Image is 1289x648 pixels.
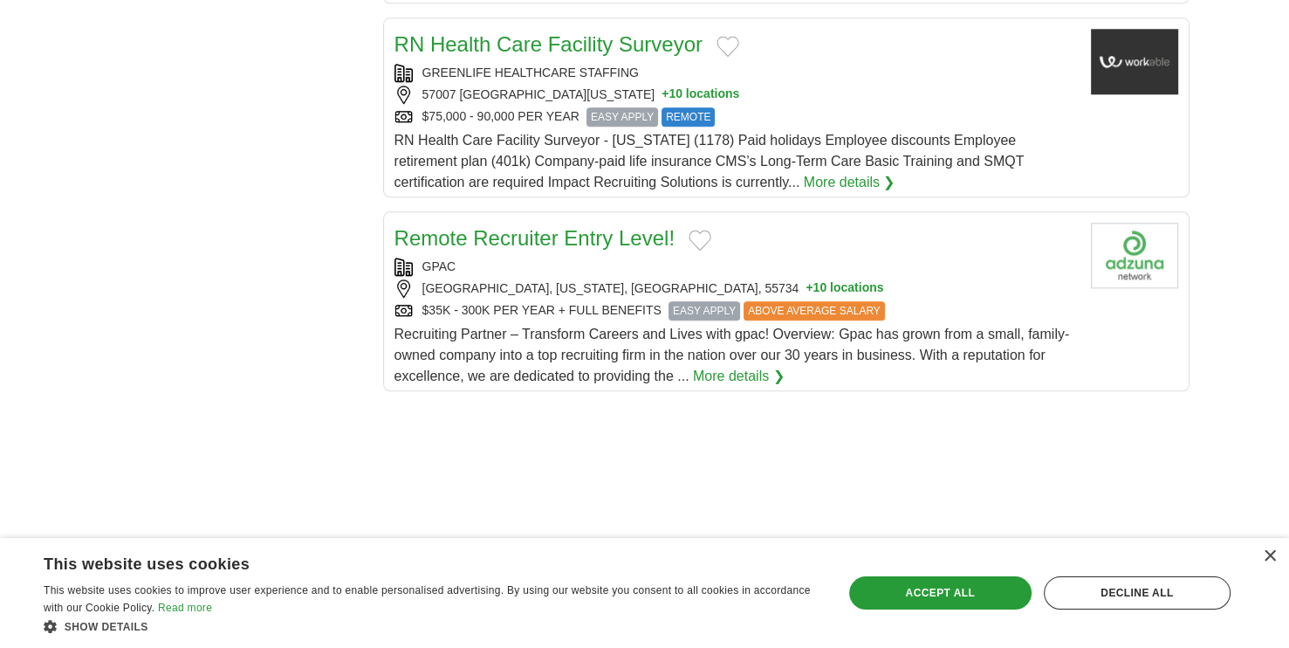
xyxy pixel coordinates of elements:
[804,172,895,193] a: More details ❯
[158,602,212,614] a: Read more, opens a new window
[806,279,812,298] span: +
[744,301,885,321] span: ABOVE AVERAGE SALARY
[44,548,776,575] div: This website uses cookies
[586,107,658,127] span: EASY APPLY
[394,327,1070,383] span: Recruiting Partner – Transform Careers and Lives with gpac! Overview: Gpac has grown from a small...
[394,279,1077,298] div: [GEOGRAPHIC_DATA], [US_STATE], [GEOGRAPHIC_DATA], 55734
[394,258,1077,276] div: GPAC
[394,107,1077,127] div: $75,000 - 90,000 PER YEAR
[65,621,148,633] span: Show details
[1091,223,1178,288] img: Company logo
[668,301,740,321] span: EASY APPLY
[662,107,715,127] span: REMOTE
[383,405,1190,583] iframe: Ads by Google
[394,86,1077,104] div: 57007 [GEOGRAPHIC_DATA][US_STATE]
[693,366,785,387] a: More details ❯
[1091,29,1178,94] img: Company logo
[394,32,703,56] a: RN Health Care Facility Surveyor
[394,133,1025,190] span: RN Health Care Facility Surveyor - [US_STATE] (1178) Paid holidays Employee discounts Employee re...
[716,36,739,57] button: Add to favorite jobs
[394,301,1077,321] div: $35K - 300K PER YEAR + FULL BENEFITS
[44,617,819,635] div: Show details
[662,86,668,104] span: +
[394,64,1077,82] div: GREENLIFE HEALTHCARE STAFFING
[849,576,1032,610] div: Accept all
[1044,576,1231,610] div: Decline all
[662,86,739,104] button: +10 locations
[689,230,711,251] button: Add to favorite jobs
[806,279,883,298] button: +10 locations
[44,584,811,614] span: This website uses cookies to improve user experience and to enable personalised advertising. By u...
[1263,550,1276,563] div: Close
[394,226,675,250] a: Remote Recruiter Entry Level!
